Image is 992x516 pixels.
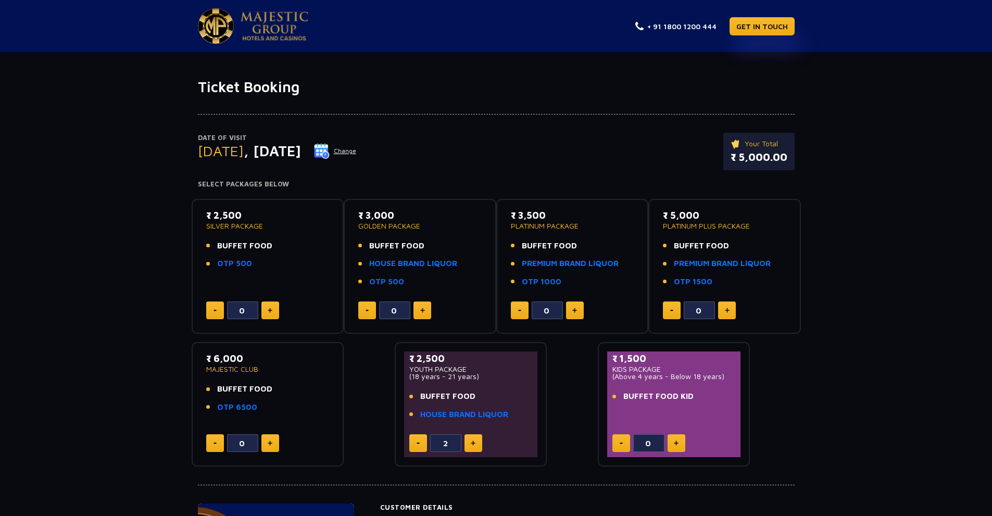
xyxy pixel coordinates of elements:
img: plus [471,441,475,446]
img: minus [670,310,673,311]
p: MAJESTIC CLUB [206,366,330,373]
a: OTP 500 [217,258,252,270]
h4: Select Packages Below [198,180,795,188]
img: plus [268,308,272,313]
p: SILVER PACKAGE [206,222,330,230]
p: ₹ 6,000 [206,351,330,366]
img: minus [214,310,217,311]
a: HOUSE BRAND LIQUOR [420,409,508,421]
img: minus [214,443,217,444]
img: minus [518,310,521,311]
span: BUFFET FOOD [217,240,272,252]
p: KIDS PACKAGE [612,366,736,373]
p: Your Total [731,138,787,149]
p: ₹ 5,000.00 [731,149,787,165]
a: OTP 1500 [674,276,712,288]
span: BUFFET FOOD [369,240,424,252]
p: ₹ 5,000 [663,208,786,222]
p: ₹ 1,500 [612,351,736,366]
span: BUFFET FOOD KID [623,391,694,402]
button: Change [313,143,357,159]
span: BUFFET FOOD [217,383,272,395]
img: Majestic Pride [198,8,234,44]
a: PREMIUM BRAND LIQUOR [674,258,771,270]
a: OTP 1000 [522,276,561,288]
img: plus [725,308,730,313]
a: PREMIUM BRAND LIQUOR [522,258,619,270]
img: Majestic Pride [241,11,308,41]
a: OTP 500 [369,276,404,288]
p: Date of Visit [198,133,357,143]
p: GOLDEN PACKAGE [358,222,482,230]
a: HOUSE BRAND LIQUOR [369,258,457,270]
span: [DATE] [198,142,244,159]
h1: Ticket Booking [198,78,795,96]
img: minus [620,443,623,444]
a: OTP 6500 [217,401,257,413]
span: BUFFET FOOD [674,240,729,252]
p: YOUTH PACKAGE [409,366,533,373]
img: plus [268,441,272,446]
a: + 91 1800 1200 444 [635,21,717,32]
p: PLATINUM PLUS PACKAGE [663,222,786,230]
p: ₹ 3,500 [511,208,634,222]
h4: Customer Details [380,504,795,512]
img: minus [417,443,420,444]
img: minus [366,310,369,311]
img: plus [674,441,679,446]
span: , [DATE] [244,142,301,159]
img: plus [420,308,425,313]
span: BUFFET FOOD [522,240,577,252]
span: BUFFET FOOD [420,391,475,402]
p: ₹ 2,500 [409,351,533,366]
p: ₹ 3,000 [358,208,482,222]
img: ticket [731,138,742,149]
p: (18 years - 21 years) [409,373,533,380]
p: ₹ 2,500 [206,208,330,222]
p: (Above 4 years - Below 18 years) [612,373,736,380]
p: PLATINUM PACKAGE [511,222,634,230]
img: plus [572,308,577,313]
a: GET IN TOUCH [730,17,795,35]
